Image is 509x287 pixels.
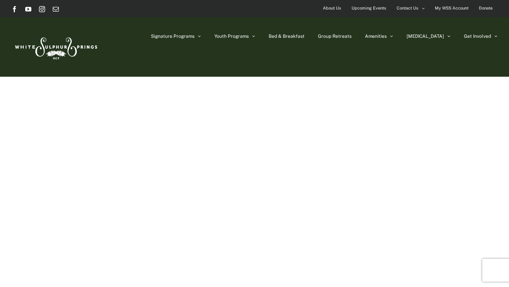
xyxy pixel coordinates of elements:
a: Group Retreats [318,17,352,55]
span: Signature Programs [151,34,195,39]
span: Youth Programs [214,34,249,39]
span: Amenities [365,34,387,39]
span: Bed & Breakfast [269,34,305,39]
a: Email [53,6,59,12]
span: [MEDICAL_DATA] [407,34,444,39]
a: YouTube [25,6,31,12]
span: My WSS Account [435,3,468,14]
span: Get Involved [464,34,491,39]
span: Group Retreats [318,34,352,39]
a: Amenities [365,17,393,55]
a: Signature Programs [151,17,201,55]
img: White Sulphur Springs Logo [11,29,99,65]
a: Youth Programs [214,17,255,55]
span: Donate [479,3,493,14]
nav: Main Menu [151,17,498,55]
span: About Us [323,3,341,14]
a: [MEDICAL_DATA] [407,17,451,55]
a: Instagram [39,6,45,12]
a: Bed & Breakfast [269,17,305,55]
span: Upcoming Events [352,3,386,14]
span: Contact Us [397,3,418,14]
a: Facebook [11,6,18,12]
a: Get Involved [464,17,498,55]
